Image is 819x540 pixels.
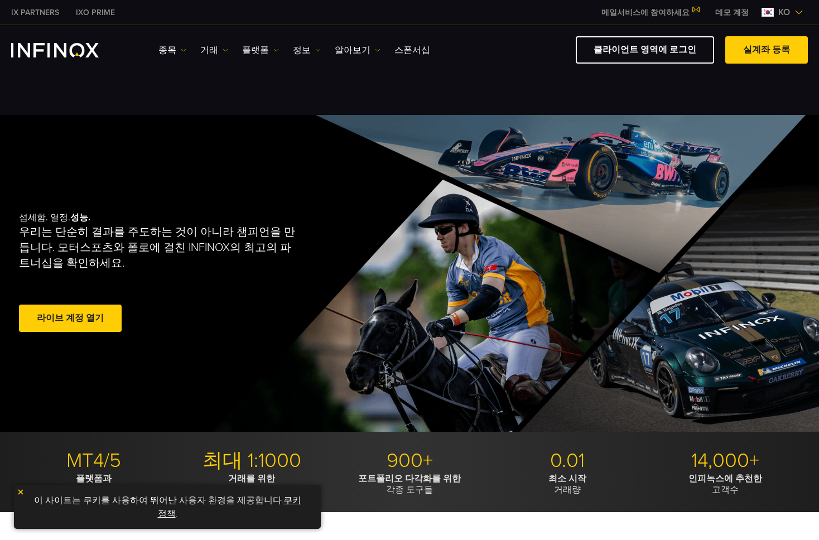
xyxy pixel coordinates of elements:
[688,473,762,484] strong: 인피녹스에 추천한
[200,44,228,57] a: 거래
[19,224,300,271] p: 우리는 단순히 결과를 주도하는 것이 아니라 챔피언을 만듭니다. 모터스포츠와 폴로에 걸친 INFINOX의 최고의 파트너십을 확인하세요.
[228,473,275,484] strong: 거래를 위한
[593,8,707,17] a: 메일서비스에 참여하세요
[576,36,714,64] a: 클라이언트 영역에 로그인
[707,7,757,18] a: INFINOX MENU
[11,43,125,57] a: INFINOX Logo
[651,473,800,495] p: 고객수
[3,7,68,18] a: INFINOX
[70,212,90,223] strong: 성능.
[335,473,484,495] p: 각종 도구들
[177,473,326,495] p: 레버리지
[293,44,321,57] a: 정보
[394,44,430,57] a: 스폰서십
[493,473,642,495] p: 거래량
[17,488,25,496] img: yellow close icon
[242,44,279,57] a: 플랫폼
[19,194,370,353] div: 섬세함. 열정.
[651,449,800,473] p: 14,000+
[548,473,586,484] strong: 최소 시작
[358,473,461,484] strong: 포트폴리오 다각화를 위한
[158,44,186,57] a: 종목
[335,449,484,473] p: 900+
[177,449,326,473] p: 최대 1:1000
[20,491,315,523] p: 이 사이트는 쿠키를 사용하여 뛰어난 사용자 환경을 제공합니다. .
[493,449,642,473] p: 0.01
[76,473,112,484] strong: 플랫폼과
[335,44,380,57] a: 알아보기
[725,36,808,64] a: 실계좌 등록
[19,473,168,495] p: 최신 거래 도구
[774,6,794,19] span: ko
[19,305,122,332] a: 라이브 계정 열기
[68,7,123,18] a: INFINOX
[19,449,168,473] p: MT4/5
